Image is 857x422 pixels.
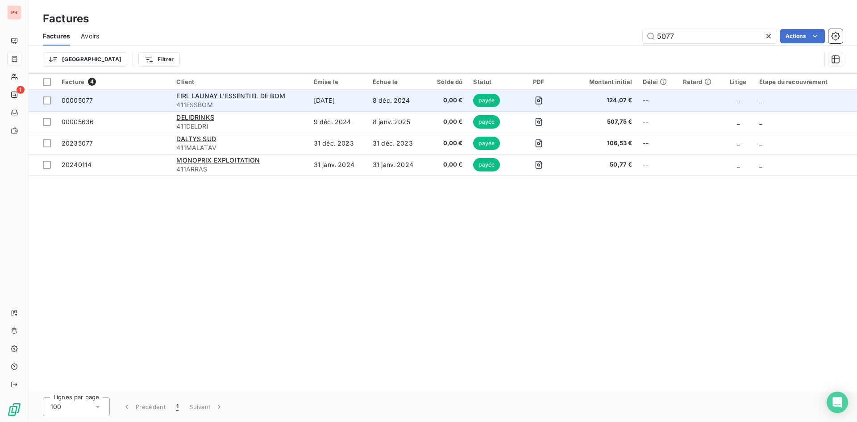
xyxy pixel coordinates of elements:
span: _ [737,139,740,147]
div: Délai [643,78,672,85]
td: -- [637,133,677,154]
span: 1 [17,86,25,94]
span: 106,53 € [569,139,632,148]
span: _ [737,118,740,125]
span: _ [759,118,762,125]
span: payée [473,94,500,107]
td: -- [637,90,677,111]
span: 507,75 € [569,117,632,126]
div: Open Intercom Messenger [827,392,848,413]
div: PR [7,5,21,20]
td: [DATE] [308,90,367,111]
div: Échue le [373,78,421,85]
button: Précédent [117,397,171,416]
div: Étape du recouvrement [759,78,852,85]
button: Suivant [184,397,229,416]
div: Solde dû [432,78,462,85]
div: Statut [473,78,508,85]
span: Avoirs [81,32,99,41]
span: DELIDRINKS [176,113,214,121]
div: PDF [519,78,558,85]
td: 31 janv. 2024 [367,154,426,175]
span: 0,00 € [432,117,462,126]
td: 31 janv. 2024 [308,154,367,175]
span: Factures [43,32,70,41]
span: _ [737,161,740,168]
span: 124,07 € [569,96,632,105]
td: -- [637,154,677,175]
div: Litige [728,78,749,85]
span: 20235077 [62,139,93,147]
span: 0,00 € [432,96,462,105]
span: _ [759,96,762,104]
span: 411DELDRI [176,122,303,131]
span: payée [473,158,500,171]
button: Actions [780,29,825,43]
button: [GEOGRAPHIC_DATA] [43,52,127,67]
div: Client [176,78,303,85]
span: 20240114 [62,161,92,168]
span: 411ESSBOM [176,100,303,109]
span: _ [759,139,762,147]
span: 100 [50,402,61,411]
span: 1 [176,402,179,411]
td: 9 déc. 2024 [308,111,367,133]
span: 00005077 [62,96,93,104]
td: -- [637,111,677,133]
span: 50,77 € [569,160,632,169]
span: _ [759,161,762,168]
div: Montant initial [569,78,632,85]
span: 00005636 [62,118,94,125]
span: payée [473,137,500,150]
td: 31 déc. 2023 [367,133,426,154]
button: Filtrer [138,52,179,67]
td: 8 déc. 2024 [367,90,426,111]
td: 8 janv. 2025 [367,111,426,133]
div: Émise le [314,78,362,85]
span: payée [473,115,500,129]
span: 411ARRAS [176,165,303,174]
h3: Factures [43,11,89,27]
div: Retard [683,78,717,85]
span: DALTYS SUD [176,135,216,142]
span: 0,00 € [432,160,462,169]
td: 31 déc. 2023 [308,133,367,154]
img: Logo LeanPay [7,402,21,417]
span: 0,00 € [432,139,462,148]
span: 411MALATAV [176,143,303,152]
span: Facture [62,78,84,85]
span: EIRL LAUNAY L'ESSENTIEL DE BOM [176,92,285,100]
button: 1 [171,397,184,416]
span: MONOPRIX EXPLOITATION [176,156,260,164]
input: Rechercher [643,29,777,43]
span: 4 [88,78,96,86]
span: _ [737,96,740,104]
